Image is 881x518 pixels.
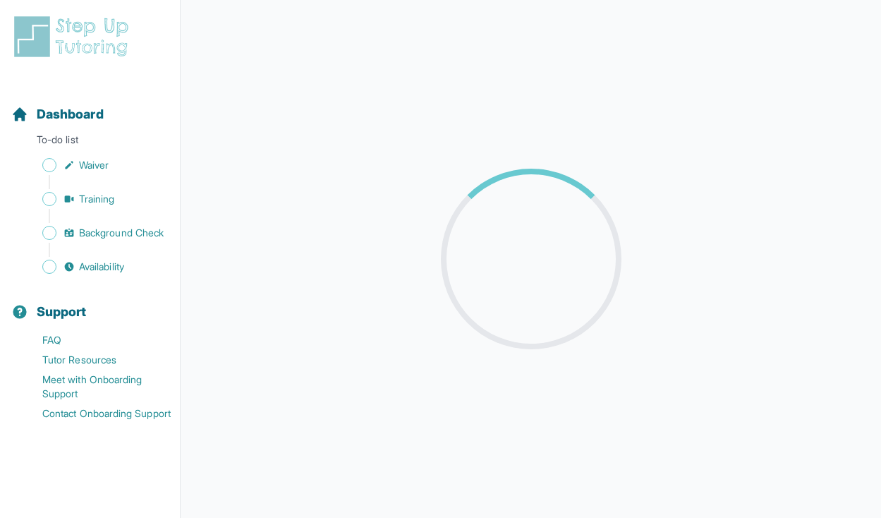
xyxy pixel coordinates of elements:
[6,82,174,130] button: Dashboard
[11,155,180,175] a: Waiver
[79,158,109,172] span: Waiver
[11,404,180,423] a: Contact Onboarding Support
[11,350,180,370] a: Tutor Resources
[11,370,180,404] a: Meet with Onboarding Support
[6,133,174,152] p: To-do list
[37,302,87,322] span: Support
[79,226,164,240] span: Background Check
[79,192,115,206] span: Training
[11,257,180,277] a: Availability
[11,189,180,209] a: Training
[11,104,104,124] a: Dashboard
[37,104,104,124] span: Dashboard
[79,260,124,274] span: Availability
[11,14,137,59] img: logo
[11,223,180,243] a: Background Check
[6,279,174,327] button: Support
[11,330,180,350] a: FAQ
